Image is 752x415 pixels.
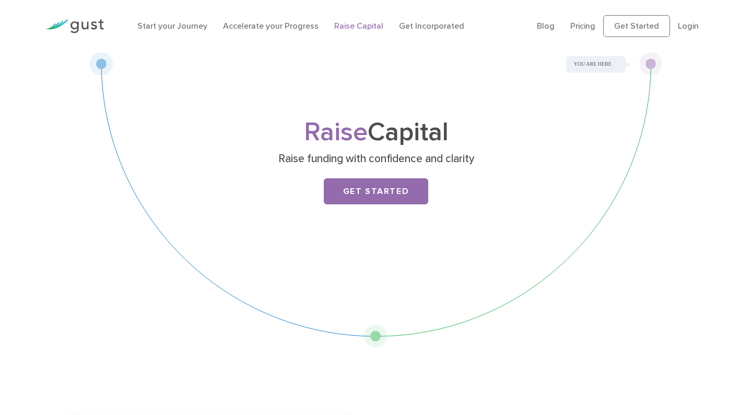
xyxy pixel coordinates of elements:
span: Raise [304,117,368,148]
a: Raise Capital [334,21,383,31]
a: Accelerate your Progress [223,21,319,31]
a: Start your Journey [137,21,207,31]
a: Get Started [324,178,428,204]
a: Get Incorporated [399,21,464,31]
a: Blog [537,21,555,31]
img: Gust Logo [45,19,104,33]
p: Raise funding with confidence and clarity [174,152,579,166]
a: Get Started [603,15,670,37]
h1: Capital [170,120,582,144]
a: Pricing [570,21,595,31]
a: Login [678,21,699,31]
